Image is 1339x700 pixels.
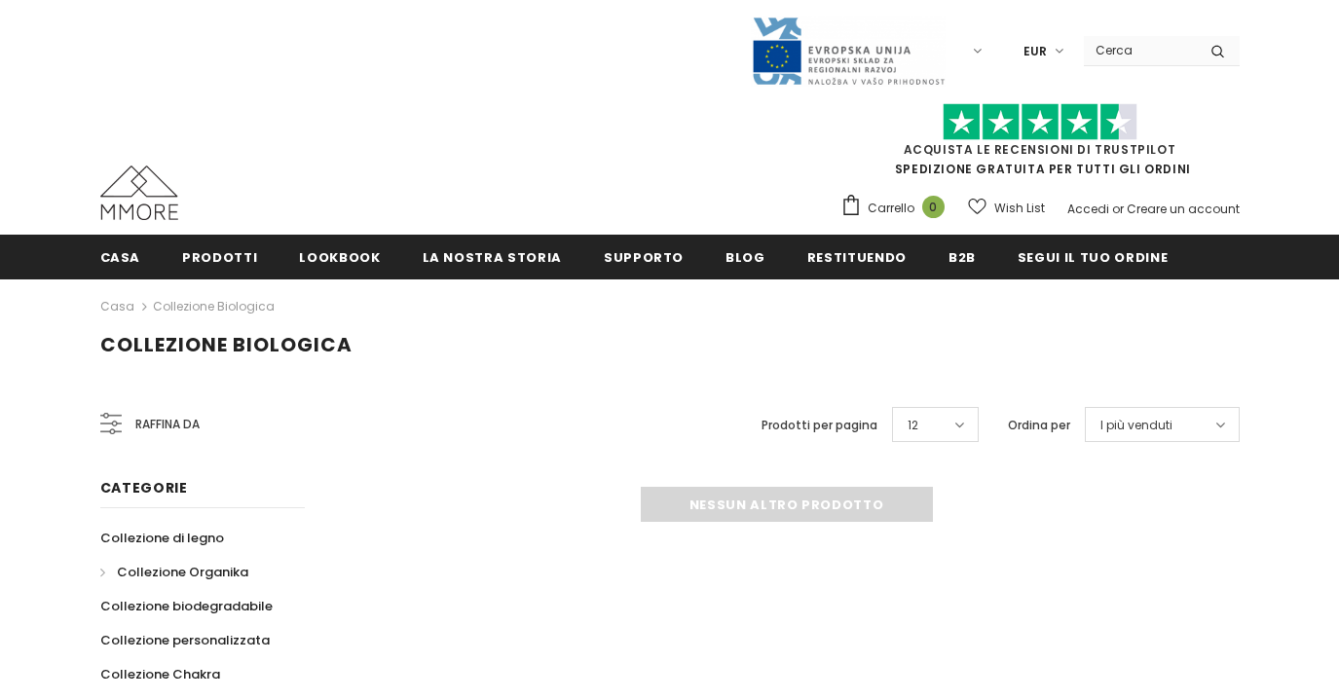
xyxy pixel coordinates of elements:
a: Javni Razpis [751,42,946,58]
a: Lookbook [299,235,380,278]
a: Wish List [968,191,1045,225]
span: Collezione personalizzata [100,631,270,649]
span: Casa [100,248,141,267]
span: Collezione di legno [100,529,224,547]
span: Prodotti [182,248,257,267]
a: Blog [725,235,765,278]
span: Raffina da [135,414,200,435]
span: 0 [922,196,945,218]
span: Blog [725,248,765,267]
span: B2B [948,248,976,267]
span: Wish List [994,199,1045,218]
a: Collezione personalizzata [100,623,270,657]
span: Lookbook [299,248,380,267]
span: or [1112,201,1124,217]
a: Casa [100,235,141,278]
a: Creare un account [1127,201,1240,217]
span: Restituendo [807,248,907,267]
input: Search Site [1084,36,1196,64]
a: Casa [100,295,134,318]
span: Collezione Chakra [100,665,220,683]
span: Collezione biologica [100,331,353,358]
a: Collezione Organika [100,555,248,589]
a: B2B [948,235,976,278]
span: Carrello [868,199,914,218]
a: Acquista le recensioni di TrustPilot [904,141,1176,158]
img: Fidati di Pilot Stars [943,103,1137,141]
img: Javni Razpis [751,16,946,87]
label: Ordina per [1008,416,1070,435]
span: I più venduti [1100,416,1172,435]
span: Collezione Organika [117,563,248,581]
a: La nostra storia [423,235,562,278]
img: Casi MMORE [100,166,178,220]
a: Collezione biodegradabile [100,589,273,623]
a: Segui il tuo ordine [1018,235,1168,278]
span: EUR [1023,42,1047,61]
span: Collezione biodegradabile [100,597,273,615]
a: Collezione di legno [100,521,224,555]
a: Prodotti [182,235,257,278]
a: Accedi [1067,201,1109,217]
span: supporto [604,248,684,267]
a: Restituendo [807,235,907,278]
label: Prodotti per pagina [762,416,877,435]
a: Collezione biologica [153,298,275,314]
span: SPEDIZIONE GRATUITA PER TUTTI GLI ORDINI [840,112,1240,177]
span: 12 [908,416,918,435]
span: Segui il tuo ordine [1018,248,1168,267]
a: Collezione Chakra [100,657,220,691]
span: Categorie [100,478,188,497]
a: Carrello 0 [840,194,954,223]
a: supporto [604,235,684,278]
span: La nostra storia [423,248,562,267]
